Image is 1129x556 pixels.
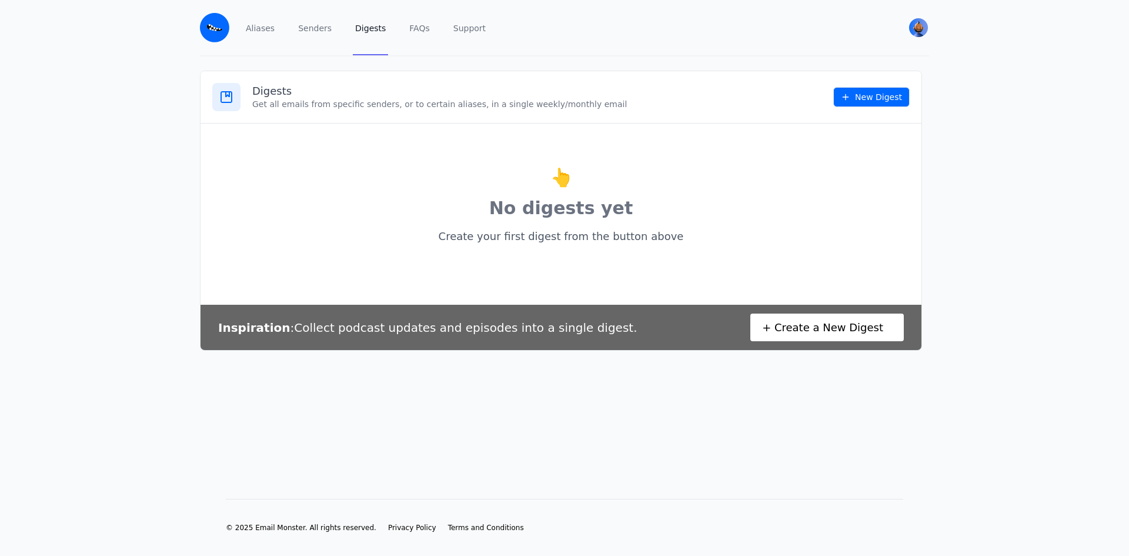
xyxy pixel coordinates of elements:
[218,319,637,336] p: :
[294,321,637,335] span: Collect podcast updates and episodes into a single digest.
[750,314,904,341] a: + Create a New Digest
[226,523,376,532] li: © 2025 Email Monster. All rights reserved.
[218,321,290,335] b: Inspiration
[212,195,910,221] p: No digests yet
[252,84,833,98] h3: Digests
[448,523,524,532] a: Terms and Conditions
[200,13,229,42] img: Email Monster
[833,87,910,107] a: New Digest
[388,523,436,532] a: Privacy Policy
[212,226,910,247] p: Create your first digest from the button above
[908,17,929,38] button: User menu
[762,319,883,335] span: + Create a New Digest
[212,165,910,191] p: 👆
[909,18,928,37] img: Kayla's Avatar
[252,98,833,110] p: Get all emails from specific senders, or to certain aliases, in a single weekly/monthly email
